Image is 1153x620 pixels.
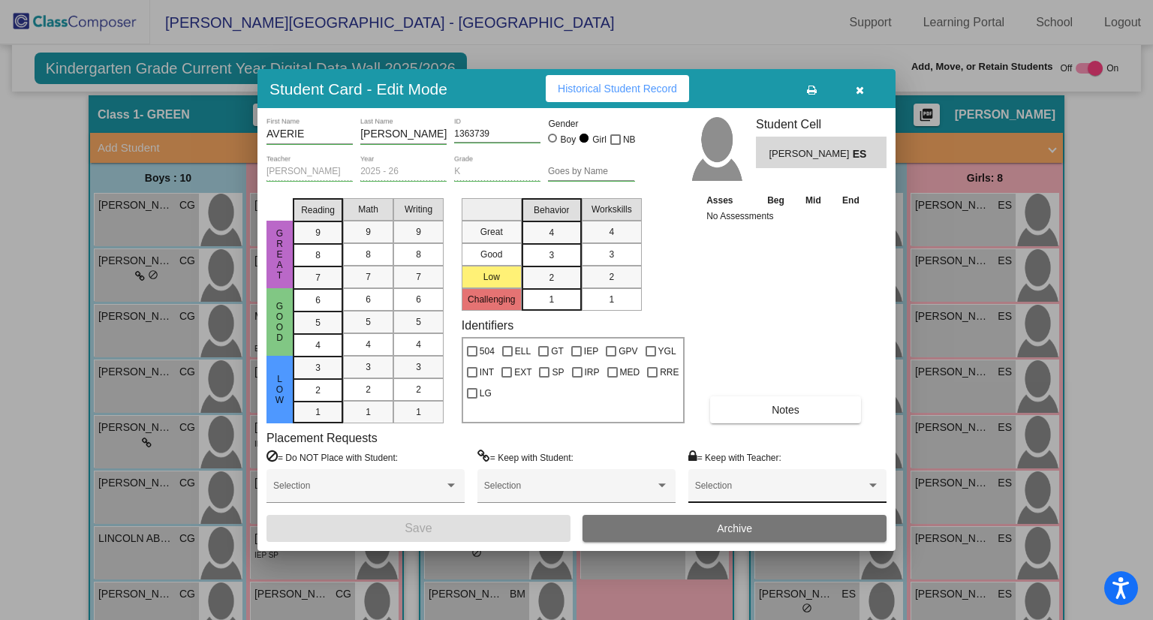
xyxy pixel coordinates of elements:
[477,450,573,465] label: = Keep with Student:
[548,167,634,177] input: goes by name
[366,315,371,329] span: 5
[366,225,371,239] span: 9
[703,192,757,209] th: Asses
[560,133,576,146] div: Boy
[609,293,614,306] span: 1
[366,338,371,351] span: 4
[480,384,492,402] span: LG
[757,192,796,209] th: Beg
[480,363,494,381] span: INT
[366,248,371,261] span: 8
[592,133,607,146] div: Girl
[416,225,421,239] span: 9
[315,405,321,419] span: 1
[769,146,852,162] span: [PERSON_NAME]
[315,384,321,397] span: 2
[366,270,371,284] span: 7
[583,515,887,542] button: Archive
[717,522,752,534] span: Archive
[315,361,321,375] span: 3
[552,363,564,381] span: SP
[549,248,554,262] span: 3
[315,226,321,239] span: 9
[416,270,421,284] span: 7
[658,342,676,360] span: YGL
[853,146,874,162] span: ES
[405,203,432,216] span: Writing
[266,167,353,177] input: teacher
[315,316,321,330] span: 5
[609,270,614,284] span: 2
[558,83,677,95] span: Historical Student Record
[273,228,287,281] span: Great
[416,315,421,329] span: 5
[592,203,632,216] span: Workskills
[551,342,564,360] span: GT
[623,131,636,149] span: NB
[549,293,554,306] span: 1
[269,80,447,98] h3: Student Card - Edit Mode
[584,342,598,360] span: IEP
[795,192,831,209] th: Mid
[416,405,421,419] span: 1
[534,203,569,217] span: Behavior
[358,203,378,216] span: Math
[366,293,371,306] span: 6
[609,248,614,261] span: 3
[360,167,447,177] input: year
[416,338,421,351] span: 4
[405,522,432,534] span: Save
[266,450,398,465] label: = Do NOT Place with Student:
[454,129,540,140] input: Enter ID
[315,293,321,307] span: 6
[688,450,781,465] label: = Keep with Teacher:
[416,360,421,374] span: 3
[515,342,531,360] span: ELL
[266,515,570,542] button: Save
[703,209,870,224] td: No Assessments
[710,396,861,423] button: Notes
[315,271,321,284] span: 7
[416,383,421,396] span: 2
[315,339,321,352] span: 4
[549,226,554,239] span: 4
[549,271,554,284] span: 2
[366,383,371,396] span: 2
[416,248,421,261] span: 8
[266,431,378,445] label: Placement Requests
[620,363,640,381] span: MED
[462,318,513,333] label: Identifiers
[366,405,371,419] span: 1
[454,167,540,177] input: grade
[480,342,495,360] span: 504
[546,75,689,102] button: Historical Student Record
[585,363,600,381] span: IRP
[366,360,371,374] span: 3
[514,363,531,381] span: EXT
[619,342,637,360] span: GPV
[548,117,634,131] mat-label: Gender
[301,203,335,217] span: Reading
[660,363,679,381] span: RRE
[756,117,887,131] h3: Student Cell
[315,248,321,262] span: 8
[609,225,614,239] span: 4
[772,404,799,416] span: Notes
[273,301,287,343] span: Good
[832,192,871,209] th: End
[416,293,421,306] span: 6
[273,374,287,405] span: Low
